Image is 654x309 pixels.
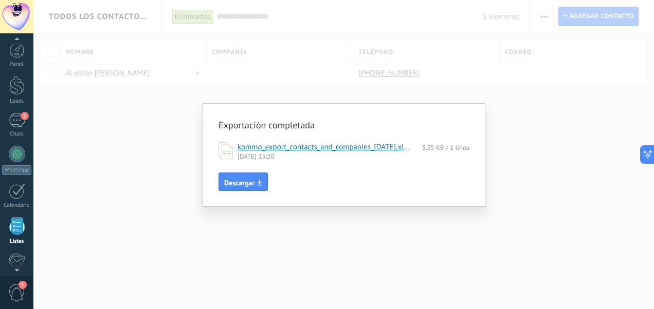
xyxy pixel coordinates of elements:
span: 3.55 KB / 1 línea [422,143,469,152]
div: Leads [2,98,32,105]
h2: Exportación completada [219,119,459,131]
button: Descargar [219,172,268,191]
span: 5 [21,112,29,120]
div: WhatsApp [2,165,31,175]
div: Panel [2,61,32,68]
span: Descargar [224,179,255,186]
div: Chats [2,131,32,138]
span: 1 [19,281,27,289]
span: [DATE] 15:20 [238,152,275,161]
div: Listas [2,238,32,245]
a: kommo_export_contacts_and_companies_[DATE].xlsx [238,142,410,152]
div: Calendario [2,202,32,209]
